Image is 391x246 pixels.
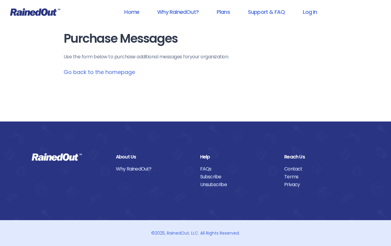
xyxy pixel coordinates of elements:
[64,68,135,76] a: Go back to the homepage
[284,173,359,181] a: Terms
[284,153,359,161] div: Reach Us
[200,153,275,161] div: Help
[240,5,293,19] a: Support & FAQ
[284,181,359,189] a: Privacy
[200,181,275,189] a: Unsubscribe
[64,53,328,60] p: Use the form below to purchase additional messages for your organization .
[200,165,275,173] a: FAQs
[209,5,238,19] a: Plans
[64,32,328,45] h1: Purchase Messages
[116,5,147,19] a: Home
[149,5,206,19] a: Why RainedOut?
[200,173,275,181] a: Subscribe
[295,5,325,19] a: Log In
[284,165,359,173] a: Contact
[116,153,191,161] div: About Us
[116,165,191,173] a: Why RainedOut?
